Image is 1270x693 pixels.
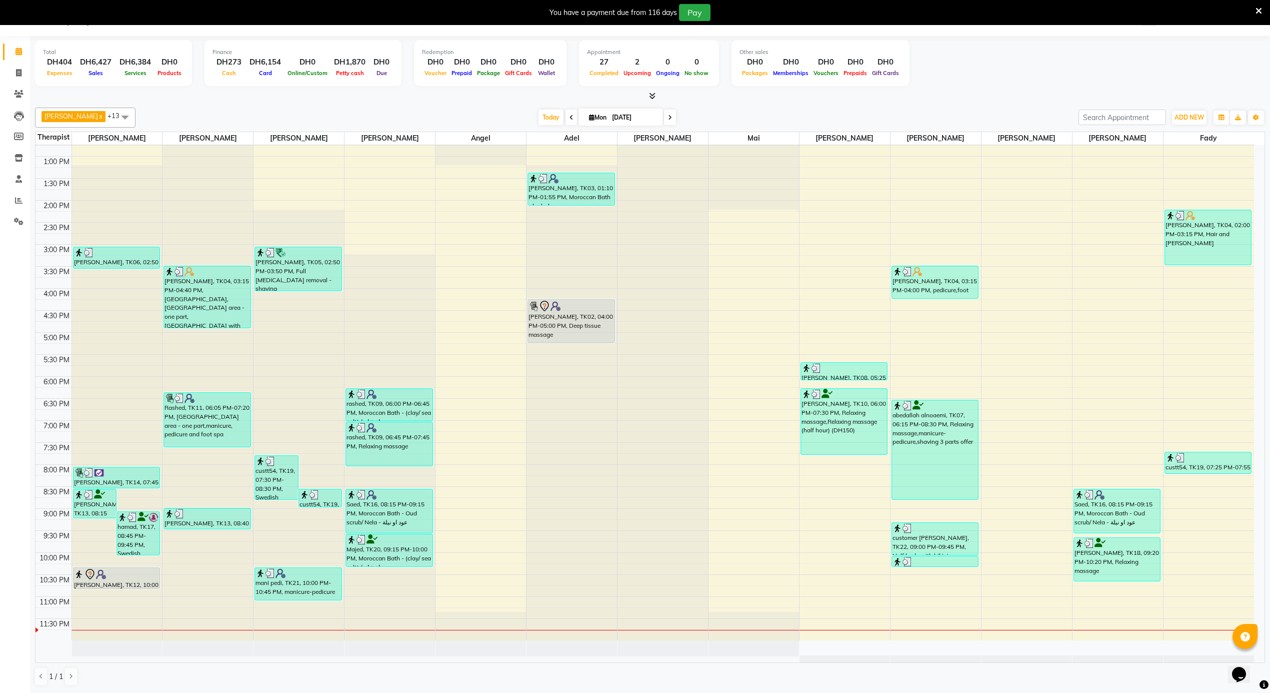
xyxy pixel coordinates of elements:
div: DH0 [285,57,330,68]
span: Prepaids [841,70,869,77]
span: [PERSON_NAME] [162,132,253,145]
div: DH0 [841,57,869,68]
div: Majed, TK20, 09:15 PM-10:00 PM, Moroccan Bath - (clay/ sea salt) /اعشاب [346,534,432,566]
div: 9:00 PM [41,509,71,519]
span: [PERSON_NAME] [44,112,98,120]
div: DH273 [212,57,245,68]
div: [PERSON_NAME], TK05, 02:50 PM-03:50 PM, Full [MEDICAL_DATA] removal - shaving [255,247,341,291]
span: +13 [107,112,127,120]
div: 2:00 PM [41,201,71,211]
div: custt54, TK19, 07:30 PM-08:30 PM, Swedish massage [255,456,297,499]
div: Therapist [35,132,71,143]
div: 8:00 PM [41,465,71,475]
span: Angel [435,132,526,145]
span: [PERSON_NAME] [890,132,981,145]
div: [PERSON_NAME], TK13, 08:15 PM-08:55 PM, Half body with bikini area - Shaving [73,489,116,518]
div: Total [43,48,184,57]
span: Petty cash [333,70,366,77]
span: [PERSON_NAME] [72,132,162,145]
button: Pay [679,4,710,21]
div: 3:30 PM [41,267,71,277]
div: DH0 [422,57,449,68]
div: DH0 [869,57,901,68]
span: Packages [739,70,770,77]
div: 1:30 PM [41,179,71,189]
span: Adel [526,132,617,145]
span: Card [256,70,274,77]
div: [PERSON_NAME], TK13, 08:40 PM-09:10 PM, Relaxing massage (half hour) (DH150) [164,508,250,529]
div: 11:00 PM [37,597,71,607]
span: Gift Cards [502,70,534,77]
div: DH0 [502,57,534,68]
span: Cash [219,70,238,77]
span: Services [122,70,149,77]
div: Appointment [587,48,711,57]
span: No show [682,70,711,77]
span: Fady [1163,132,1254,145]
div: 5:00 PM [41,333,71,343]
span: Gift Cards [869,70,901,77]
div: DH0 [534,57,558,68]
div: mani pedi, TK21, 10:00 PM-10:45 PM, manicure-pedicure [255,568,341,600]
button: ADD NEW [1172,111,1206,125]
div: Other sales [739,48,901,57]
div: [PERSON_NAME], TK08, 05:25 PM-05:50 PM, shaving 2 part [801,363,887,380]
span: Vouchers [811,70,841,77]
div: 0 [682,57,711,68]
div: DH0 [449,57,474,68]
div: 2 [621,57,653,68]
span: Today [538,110,563,125]
div: 1:00 PM [41,157,71,167]
div: Saed, TK16, 08:15 PM-09:15 PM, Moroccan Bath - Oud scrub/ Nela - عود او نيلة [1074,489,1160,533]
span: Wallet [535,70,557,77]
div: DH404 [43,57,76,68]
div: 7:00 PM [41,421,71,431]
div: [PERSON_NAME], TK10, 06:00 PM-07:30 PM, Relaxing massage,Relaxing massage (half hour) (DH150) [801,389,887,454]
span: ADD NEW [1174,114,1204,121]
iframe: chat widget [1228,653,1260,683]
div: customer [PERSON_NAME], TK22, 09:45 PM-10:00 PM, [MEDICAL_DATA] removal [892,556,978,566]
div: 4:30 PM [41,311,71,321]
div: 10:30 PM [37,575,71,585]
span: [PERSON_NAME] [344,132,435,145]
div: customer [PERSON_NAME], TK22, 09:00 PM-09:45 PM, Half body with bikini area - Waxing [892,523,978,555]
div: [PERSON_NAME], TK04, 03:15 PM-04:00 PM, pedicure,foot spa [892,266,978,298]
input: Search Appointment [1078,110,1166,125]
input: 2025-09-01 [609,110,659,125]
div: 11:30 PM [37,619,71,629]
div: You have a payment due from 116 days [549,8,677,18]
div: 10:00 PM [37,553,71,563]
span: Products [155,70,184,77]
div: [PERSON_NAME], TK03, 01:10 PM-01:55 PM, Moroccan Bath - herbal [528,173,614,205]
div: 6:30 PM [41,399,71,409]
div: custt54, TK19, 07:25 PM-07:55 PM, Haircut [1165,452,1251,473]
div: DH0 [474,57,502,68]
span: Mai [708,132,799,145]
span: Online/Custom [285,70,330,77]
span: [PERSON_NAME] [981,132,1072,145]
div: [PERSON_NAME], TK02, 04:00 PM-05:00 PM, Deep tissue massage [528,300,614,343]
span: Sales [86,70,105,77]
span: Memberships [770,70,811,77]
span: Prepaid [449,70,474,77]
div: DH0 [369,57,393,68]
div: rashed, TK09, 06:00 PM-06:45 PM, Moroccan Bath - (clay/ sea salt) /اعشاب [346,389,432,421]
div: DH0 [770,57,811,68]
span: Upcoming [621,70,653,77]
div: rashed, TK09, 06:45 PM-07:45 PM, Relaxing massage [346,422,432,466]
span: Mon [586,114,609,121]
div: [PERSON_NAME], TK04, 03:15 PM-04:40 PM, [GEOGRAPHIC_DATA],[GEOGRAPHIC_DATA] area - one part,[GEOG... [164,266,250,328]
div: 27 [587,57,621,68]
div: [PERSON_NAME], TK12, 10:00 PM-10:30 PM, shaving 3 parts offer [73,568,159,588]
div: 3:00 PM [41,245,71,255]
span: [PERSON_NAME] [799,132,890,145]
div: 4:00 PM [41,289,71,299]
div: 5:30 PM [41,355,71,365]
div: Redemption [422,48,558,57]
div: abedallah alnoaemi, TK07, 06:15 PM-08:30 PM, Relaxing massage,manicure-pedicure,shaving 3 parts o... [892,400,978,499]
div: Saed, TK16, 08:15 PM-09:15 PM, Moroccan Bath - Oud scrub/ Nela - عود او نيلة [346,489,432,533]
div: [PERSON_NAME], TK04, 02:00 PM-03:15 PM, Hair and [PERSON_NAME] [1165,210,1251,265]
div: 9:30 PM [41,531,71,541]
div: 6:00 PM [41,377,71,387]
div: [PERSON_NAME], TK18, 09:20 PM-10:20 PM, Relaxing massage [1074,538,1160,581]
